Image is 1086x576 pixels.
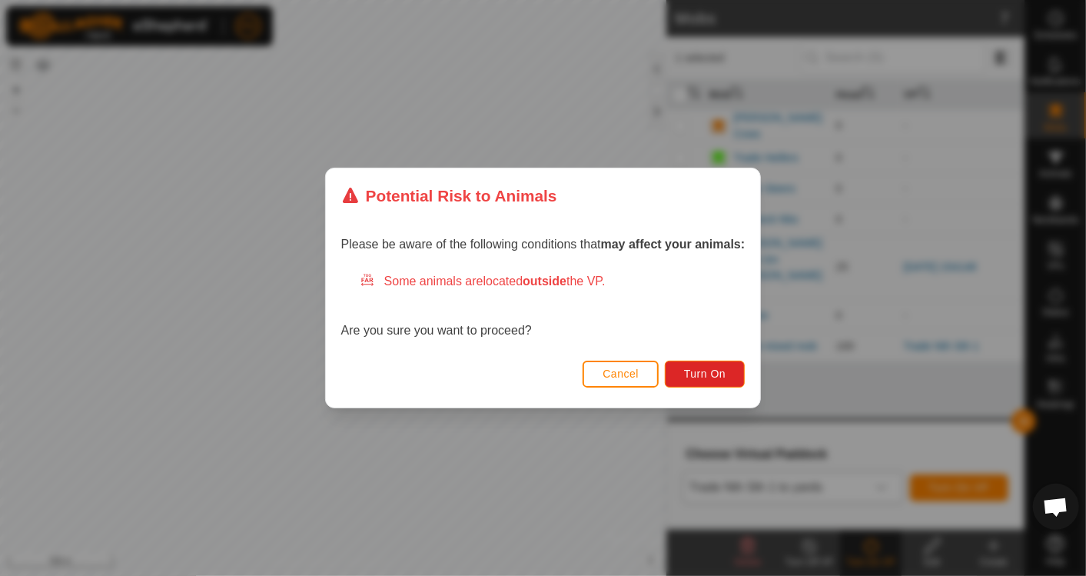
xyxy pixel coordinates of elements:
[583,361,659,388] button: Cancel
[601,238,746,251] strong: may affect your animals:
[341,184,557,208] div: Potential Risk to Animals
[603,368,639,380] span: Cancel
[684,368,726,380] span: Turn On
[360,272,746,291] div: Some animals are
[665,361,745,388] button: Turn On
[1033,484,1079,530] div: Open chat
[483,275,606,288] span: located the VP.
[341,272,746,340] div: Are you sure you want to proceed?
[523,275,566,288] strong: outside
[341,238,746,251] span: Please be aware of the following conditions that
